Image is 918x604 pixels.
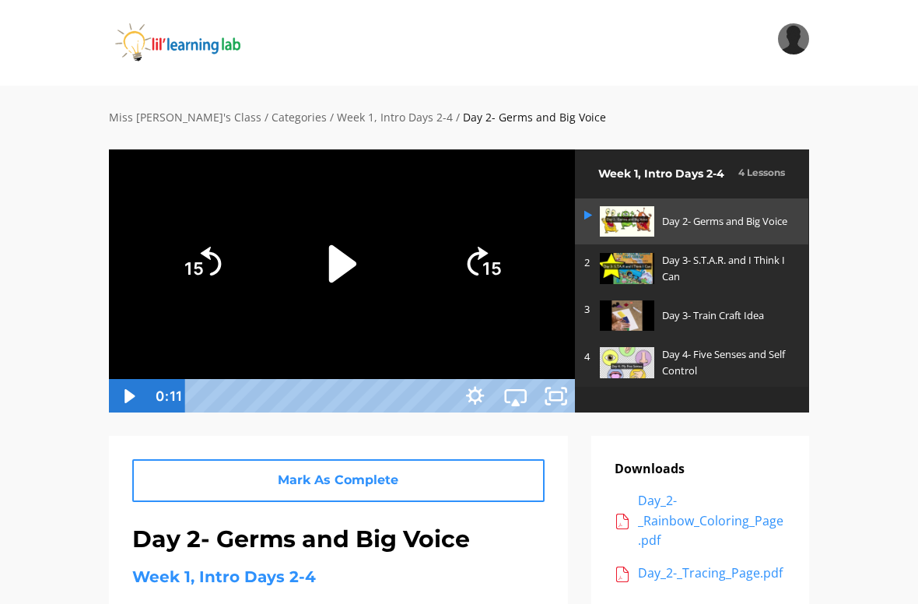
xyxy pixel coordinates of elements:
img: 1a35f87c1a725237745cd4cc52e1b2ec [778,23,809,54]
a: Miss [PERSON_NAME]'s Class [109,110,261,125]
a: Day_2-_Rainbow_Coloring_Page.pdf [615,491,786,551]
div: / [330,109,334,126]
button: Skip ahead 15 seconds [445,226,520,301]
a: Day_2-_Tracing_Page.pdf [615,564,786,584]
div: / [456,109,460,126]
button: Play Video [289,210,396,318]
div: Playbar [200,379,444,413]
h1: Day 2- Germs and Big Voice [132,521,545,558]
button: Play Video [108,379,149,413]
a: Mark As Complete [132,459,545,502]
a: Week 1, Intro Days 2-4 [337,110,453,125]
tspan: 15 [184,259,204,279]
h3: 4 Lessons [738,165,785,180]
div: Day_2-_Rainbow_Coloring_Page.pdf [638,491,786,551]
img: acrobat.png [615,567,630,582]
a: 2 Day 3- S.T.A.R. and I Think I Can [575,244,808,293]
div: Day 2- Germs and Big Voice [463,109,606,126]
p: 3 [584,301,592,318]
p: Day 4- Five Senses and Self Control [662,346,791,379]
p: 2 [584,255,592,271]
div: Day_2-_Tracing_Page.pdf [638,564,786,584]
img: iJObvVIsTmeLBah9dr2P_logo_360x80.png [109,23,286,62]
img: zF3pdtj5TRGHU8GtIVFh_52272a404b40ffa866c776de362145047f287e52.jpg [600,347,654,377]
button: Skip back 15 seconds [164,226,239,301]
img: RhNkMJYTbaKobXTdwJ0q_85cad23c2c87e2c6d2cf384115b57828aec799f7.jpg [600,253,654,283]
a: Week 1, Intro Days 2-4 [132,567,316,586]
button: Airplay [495,379,535,413]
tspan: 15 [482,259,502,279]
a: 3 Day 3- Train Craft Idea [575,293,808,339]
a: Categories [272,110,327,125]
img: efd9875a-2185-4115-b14f-d9f15c4a0592.jpg [600,300,654,331]
img: TQHdSeAEQS6asfSOP148_24546158721e15859b7817749509a3de1da6fec3.jpg [600,206,654,237]
p: Day 3- Train Craft Idea [662,307,791,324]
h2: Week 1, Intro Days 2-4 [598,165,731,182]
img: acrobat.png [615,514,630,529]
button: Unfullscreen [535,379,576,413]
p: Day 3- S.T.A.R. and I Think I Can [662,252,791,285]
p: 4 [584,349,592,365]
div: / [265,109,268,126]
p: Downloads [615,459,786,479]
a: Day 2- Germs and Big Voice [575,198,808,244]
a: 4 Day 4- Five Senses and Self Control [575,339,808,387]
p: Day 2- Germs and Big Voice [662,213,791,230]
button: Show settings menu [454,379,495,413]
